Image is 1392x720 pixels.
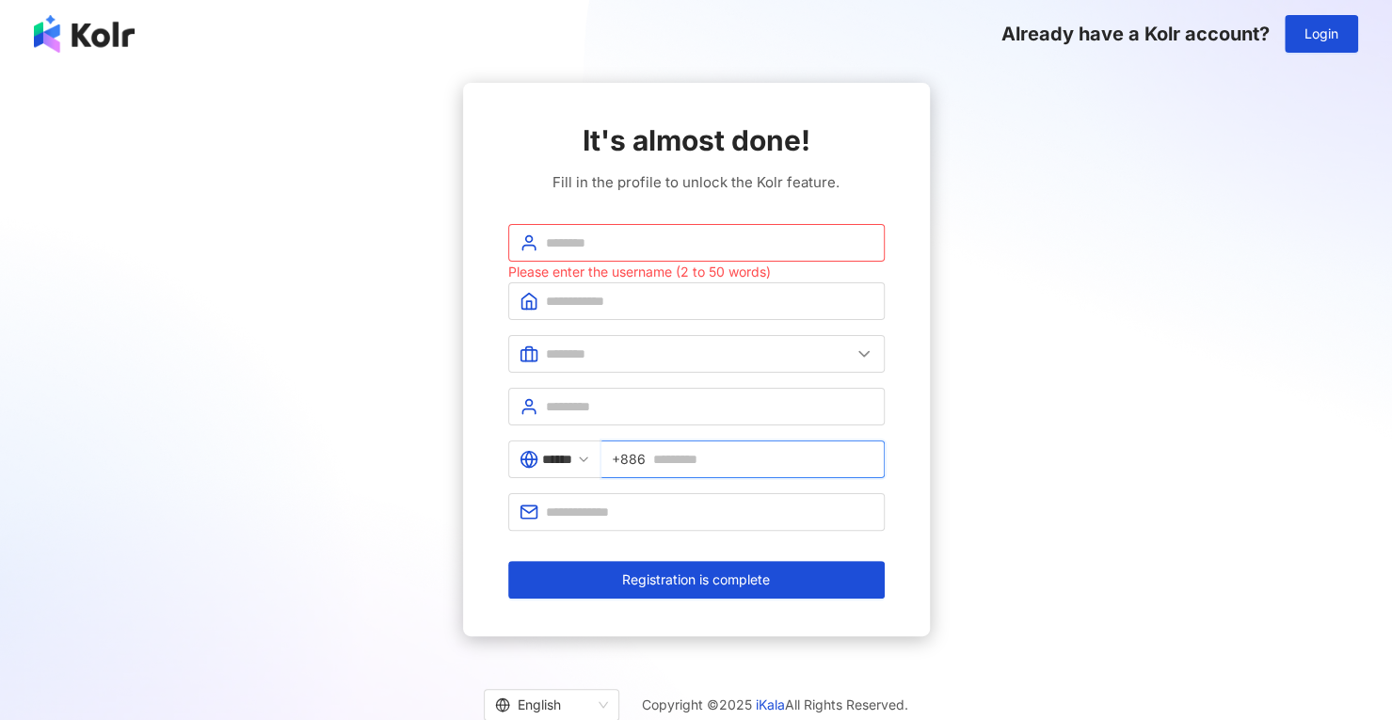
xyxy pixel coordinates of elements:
span: It's almost done! [583,120,810,160]
div: English [495,690,591,720]
a: iKala [756,696,785,712]
span: +886 [612,449,646,470]
span: Copyright © 2025 All Rights Reserved. [642,694,908,716]
span: Fill in the profile to unlock the Kolr feature. [552,171,840,194]
button: Login [1285,15,1358,53]
span: Login [1304,26,1338,41]
span: Registration is complete [622,572,770,587]
span: Already have a Kolr account? [1001,23,1270,45]
img: logo [34,15,135,53]
button: Registration is complete [508,561,885,599]
div: Please enter the username (2 to 50 words) [508,262,885,282]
